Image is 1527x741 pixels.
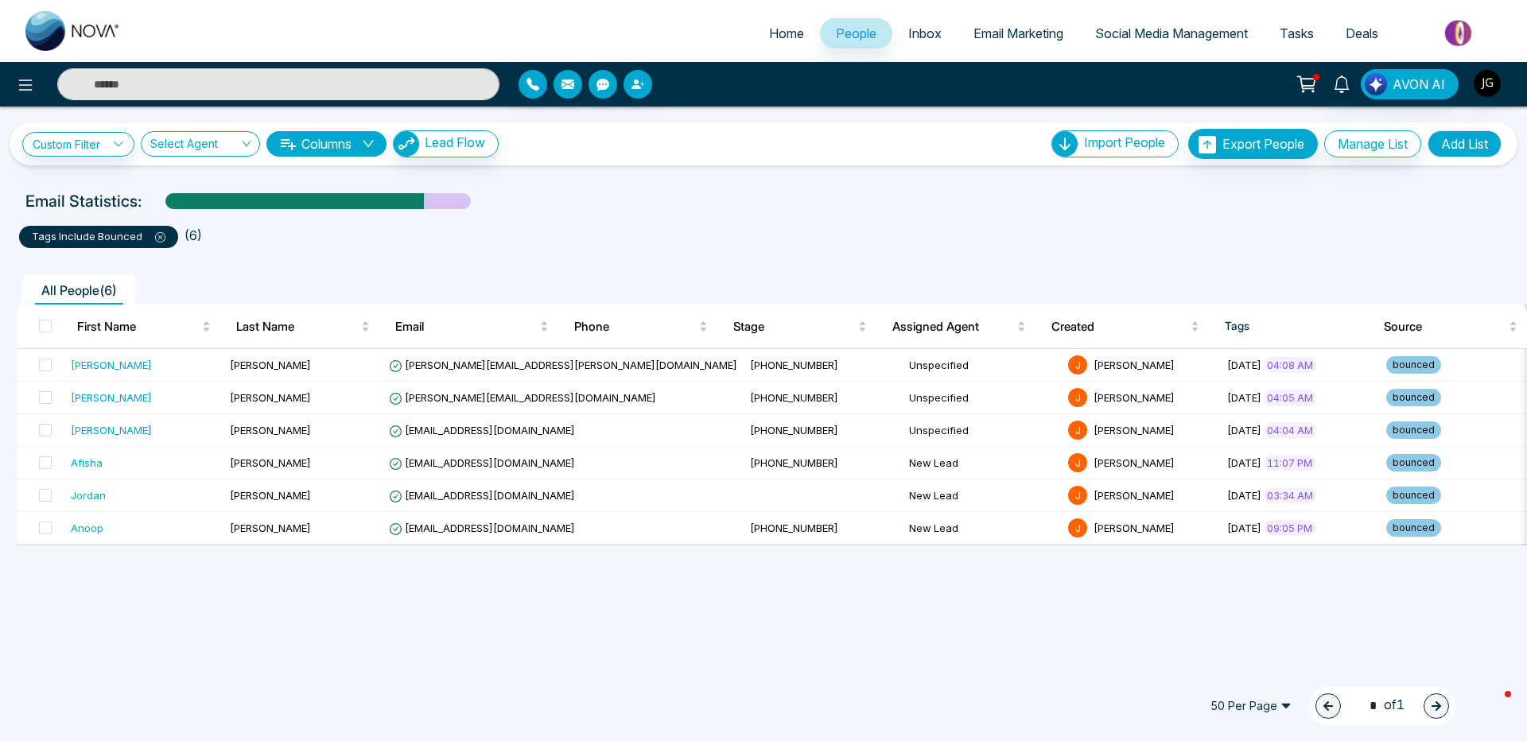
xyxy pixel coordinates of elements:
span: [DATE] [1227,424,1261,436]
a: Email Marketing [958,18,1079,48]
span: 09:05 PM [1264,520,1315,536]
th: Stage [721,305,880,349]
span: [DATE] [1227,489,1261,502]
button: Lead Flow [393,130,499,157]
th: First Name [64,305,223,349]
span: [PHONE_NUMBER] [750,391,838,404]
td: New Lead [903,479,1062,512]
div: [PERSON_NAME] [71,422,152,438]
a: People [820,18,892,48]
div: Anoop [71,520,103,536]
span: Stage [733,317,855,336]
span: Email Marketing [973,25,1063,41]
span: [PERSON_NAME] [1094,522,1175,534]
span: [PHONE_NUMBER] [750,424,838,436]
img: Nova CRM Logo [25,11,121,51]
span: Import People [1084,134,1165,150]
span: J [1068,486,1087,505]
iframe: Intercom live chat [1473,687,1511,725]
a: Inbox [892,18,958,48]
p: tags include bounced [32,229,165,245]
td: New Lead [903,512,1062,545]
span: Assigned Agent [892,317,1014,336]
img: Lead Flow [394,131,419,157]
a: Home [753,18,820,48]
th: Last Name [223,305,383,349]
span: [PHONE_NUMBER] [750,456,838,469]
span: People [836,25,876,41]
div: [PERSON_NAME] [71,357,152,373]
span: 04:08 AM [1264,357,1316,373]
a: Tasks [1264,18,1330,48]
span: [PHONE_NUMBER] [750,359,838,371]
span: [EMAIL_ADDRESS][DOMAIN_NAME] [389,424,575,436]
div: Afisha [71,455,103,471]
span: [PERSON_NAME] [1094,359,1175,371]
span: Phone [574,317,696,336]
td: New Lead [903,447,1062,479]
span: Lead Flow [425,134,485,150]
span: AVON AI [1393,75,1445,94]
button: Export People [1188,129,1318,159]
span: of 1 [1360,695,1405,716]
span: [PERSON_NAME] [230,391,311,404]
div: [PERSON_NAME] [71,390,152,405]
span: [PERSON_NAME] [230,489,311,502]
span: J [1068,421,1087,440]
span: First Name [77,317,199,336]
th: Created [1039,305,1211,349]
span: [DATE] [1227,522,1261,534]
span: [PHONE_NUMBER] [750,522,838,534]
td: Unspecified [903,382,1062,414]
td: Unspecified [903,349,1062,382]
span: bounced [1386,454,1441,471]
span: [EMAIL_ADDRESS][DOMAIN_NAME] [389,456,575,469]
button: AVON AI [1361,69,1459,99]
span: Home [769,25,804,41]
div: Jordan [71,487,106,503]
th: Email [383,305,561,349]
th: Tags [1212,305,1371,349]
img: User Avatar [1474,70,1501,97]
span: J [1068,453,1087,472]
span: J [1068,355,1087,374]
li: ( 6 ) [185,226,202,245]
span: Email [395,317,537,336]
span: [EMAIL_ADDRESS][DOMAIN_NAME] [389,522,575,534]
td: Unspecified [903,414,1062,447]
span: [PERSON_NAME][EMAIL_ADDRESS][PERSON_NAME][DOMAIN_NAME] [389,359,737,371]
span: Source [1384,317,1506,336]
button: Columnsdown [266,131,387,157]
span: [EMAIL_ADDRESS][DOMAIN_NAME] [389,489,575,502]
span: Inbox [908,25,942,41]
span: Last Name [236,317,358,336]
span: All People ( 6 ) [35,282,123,298]
span: [PERSON_NAME] [1094,456,1175,469]
span: Created [1051,317,1187,336]
span: 50 Per Page [1199,693,1303,719]
span: [PERSON_NAME] [1094,424,1175,436]
span: down [362,138,375,150]
img: Market-place.gif [1402,15,1517,51]
span: J [1068,388,1087,407]
th: Phone [561,305,721,349]
img: Lead Flow [1365,73,1387,95]
span: [PERSON_NAME] [1094,391,1175,404]
span: 03:34 AM [1264,487,1316,503]
button: Add List [1428,130,1502,157]
th: Assigned Agent [880,305,1039,349]
a: Social Media Management [1079,18,1264,48]
span: [PERSON_NAME] [230,359,311,371]
span: [PERSON_NAME][EMAIL_ADDRESS][DOMAIN_NAME] [389,391,656,404]
p: Email Statistics: [25,189,142,213]
button: Manage List [1324,130,1421,157]
span: [DATE] [1227,359,1261,371]
span: bounced [1386,487,1441,504]
span: [PERSON_NAME] [230,522,311,534]
span: [PERSON_NAME] [230,424,311,436]
span: bounced [1386,519,1441,537]
span: 04:05 AM [1264,390,1316,405]
span: Deals [1346,25,1378,41]
a: Lead FlowLead Flow [387,130,499,157]
span: [PERSON_NAME] [1094,489,1175,502]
